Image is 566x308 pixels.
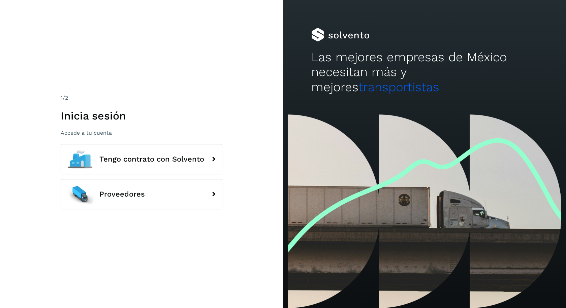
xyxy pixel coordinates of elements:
h1: Inicia sesión [61,109,222,122]
h2: Las mejores empresas de México necesitan más y mejores [311,50,538,95]
span: Proveedores [99,190,145,198]
div: /2 [61,94,222,102]
span: 1 [61,95,63,101]
button: Tengo contrato con Solvento [61,144,222,174]
span: transportistas [358,80,439,94]
button: Proveedores [61,179,222,209]
p: Accede a tu cuenta [61,130,222,136]
span: Tengo contrato con Solvento [99,155,204,163]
